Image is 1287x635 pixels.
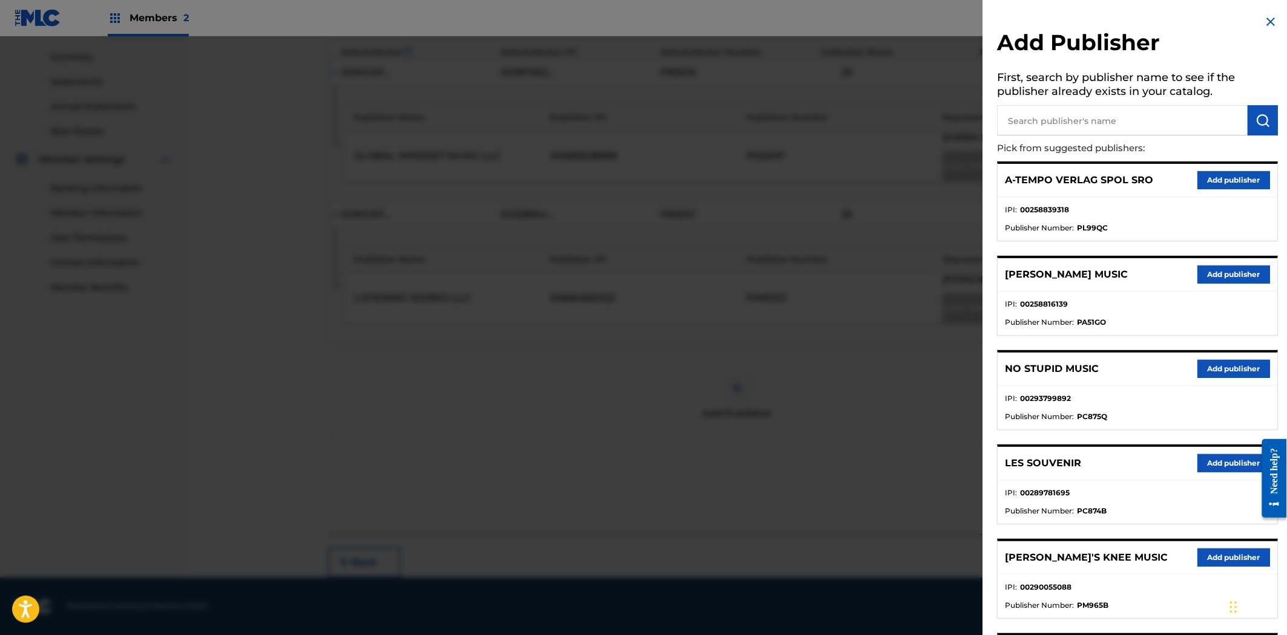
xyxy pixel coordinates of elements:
img: MLC Logo [15,9,61,27]
input: Search publisher's name [998,105,1248,135]
span: IPI : [1006,299,1018,310]
span: Publisher Number : [1006,317,1075,328]
strong: PC874B [1078,506,1107,516]
p: A-TEMPO VERLAG SPOL SRO [1006,173,1154,187]
h2: Add Publisher [998,29,1279,60]
strong: 00290055088 [1021,582,1072,593]
iframe: Resource Center [1253,430,1287,527]
span: Publisher Number : [1006,506,1075,516]
button: Add publisher [1198,549,1271,567]
p: NO STUPID MUSIC [1006,362,1099,376]
strong: 00293799892 [1021,393,1071,404]
span: IPI : [1006,582,1018,593]
img: Top Rightsholders [108,11,122,25]
button: Add publisher [1198,171,1271,189]
strong: PC875Q [1078,411,1108,422]
button: Add publisher [1198,360,1271,378]
img: Search Works [1256,113,1271,128]
span: Publisher Number : [1006,223,1075,233]
strong: 00289781695 [1021,487,1070,498]
span: Publisher Number : [1006,600,1075,611]
strong: PL99QC [1078,223,1108,233]
span: Members [130,11,189,25]
p: Pick from suggested publishers: [998,135,1210,161]
strong: 00258839318 [1021,204,1070,215]
span: 2 [183,12,189,24]
p: LES SOUVENIR [1006,456,1082,471]
span: IPI : [1006,393,1018,404]
button: Add publisher [1198,454,1271,472]
div: Drag [1230,589,1237,625]
strong: 00258816139 [1021,299,1068,310]
span: Publisher Number : [1006,411,1075,422]
iframe: Chat Widget [1226,577,1287,635]
button: Add publisher [1198,265,1271,284]
span: IPI : [1006,487,1018,498]
span: IPI : [1006,204,1018,215]
strong: PM965B [1078,600,1109,611]
p: [PERSON_NAME] MUSIC [1006,267,1128,282]
h5: First, search by publisher name to see if the publisher already exists in your catalog. [998,67,1279,105]
p: [PERSON_NAME]'S KNEE MUSIC [1006,550,1168,565]
strong: PA51GO [1078,317,1107,328]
